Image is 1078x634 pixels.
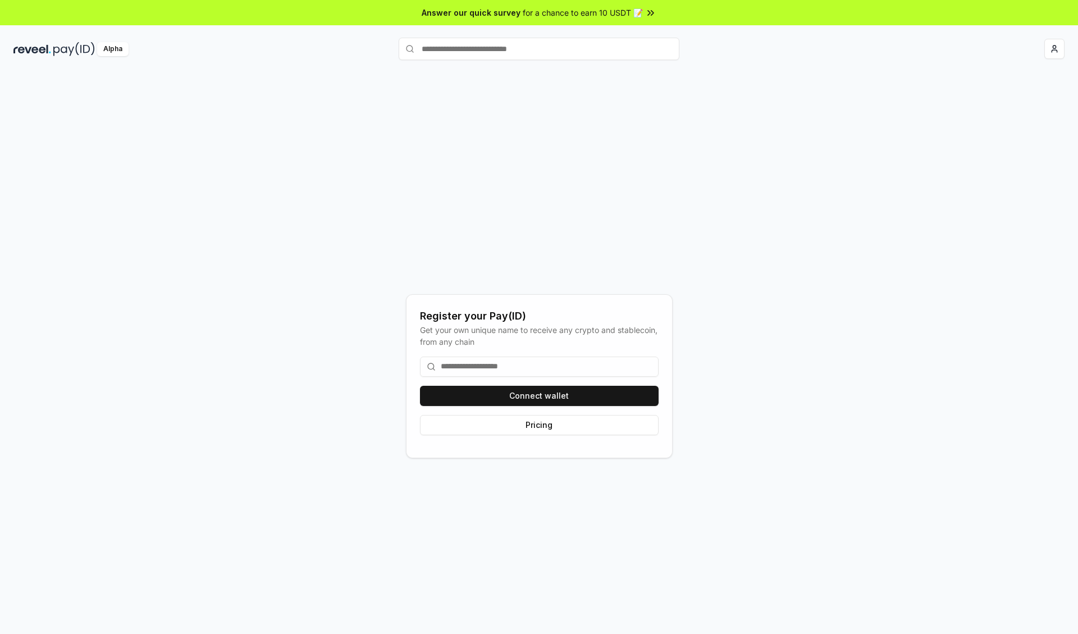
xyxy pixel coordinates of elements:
div: Alpha [97,42,129,56]
button: Pricing [420,415,659,435]
button: Connect wallet [420,386,659,406]
div: Get your own unique name to receive any crypto and stablecoin, from any chain [420,324,659,348]
span: for a chance to earn 10 USDT 📝 [523,7,643,19]
span: Answer our quick survey [422,7,520,19]
img: pay_id [53,42,95,56]
div: Register your Pay(ID) [420,308,659,324]
img: reveel_dark [13,42,51,56]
